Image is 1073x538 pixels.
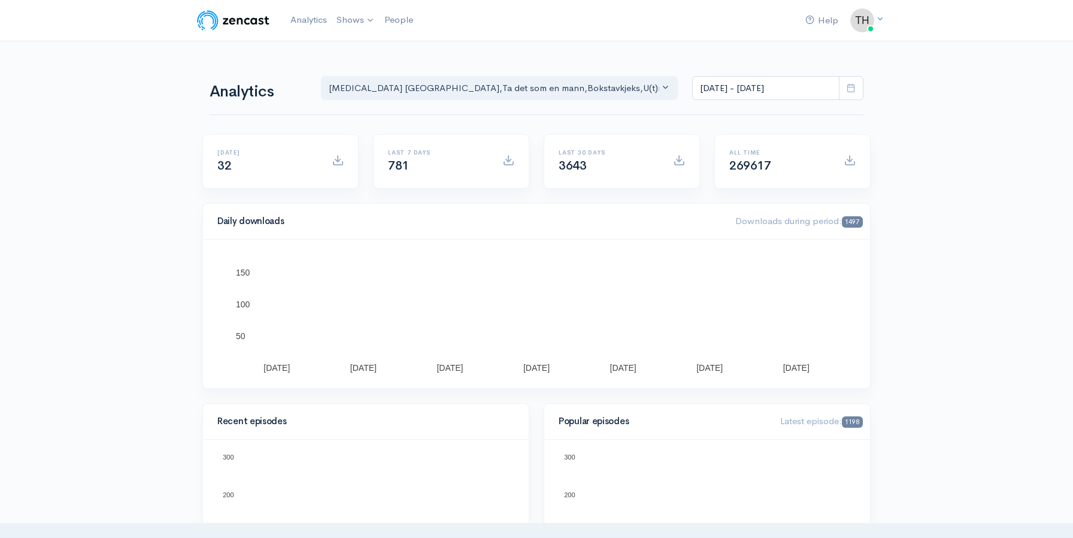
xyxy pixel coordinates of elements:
text: [DATE] [696,363,723,373]
text: [DATE] [437,363,463,373]
text: 150 [236,268,250,277]
span: 3643 [559,158,586,173]
h6: All time [729,149,829,156]
text: Ep. 105 [354,473,377,480]
h4: Recent episodes [217,416,507,427]
span: Downloads during period: [735,215,863,226]
text: Ep. 105 [595,473,618,480]
text: [DATE] [610,363,636,373]
img: ... [850,8,874,32]
text: [DATE] [523,363,550,373]
iframe: gist-messenger-bubble-iframe [1032,497,1061,526]
text: 200 [223,491,234,498]
input: analytics date range selector [692,76,839,101]
div: [MEDICAL_DATA] [GEOGRAPHIC_DATA] , Ta det som en mann , Bokstavkjeks , U(t)rolig , [MEDICAL_DATA]... [329,81,659,95]
text: 200 [564,491,575,498]
h4: Daily downloads [217,216,721,226]
text: [DATE] [350,363,377,373]
text: 50 [236,331,245,341]
h6: [DATE] [217,149,317,156]
h6: Last 7 days [388,149,488,156]
text: [DATE] [783,363,810,373]
span: 269617 [729,158,771,173]
text: 300 [223,454,234,461]
text: 300 [564,454,575,461]
h6: Last 30 days [559,149,659,156]
svg: A chart. [217,254,856,374]
span: 781 [388,158,409,173]
h4: Popular episodes [559,416,766,427]
a: Analytics [286,7,332,33]
text: 100 [236,300,250,309]
span: 1497 [842,216,863,228]
button: ADHD NORGE, Ta det som en mann, Bokstavkjeks, U(t)rolig, ADHD i klasserommet, Status ADHD [321,76,678,101]
text: [DATE] [263,363,290,373]
span: Latest episode: [780,415,863,427]
span: 1198 [842,416,863,428]
a: Help [801,8,843,34]
a: People [380,7,418,33]
img: ZenCast Logo [195,8,271,32]
a: Shows [332,7,380,34]
h1: Analytics [210,83,307,101]
span: 32 [217,158,231,173]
